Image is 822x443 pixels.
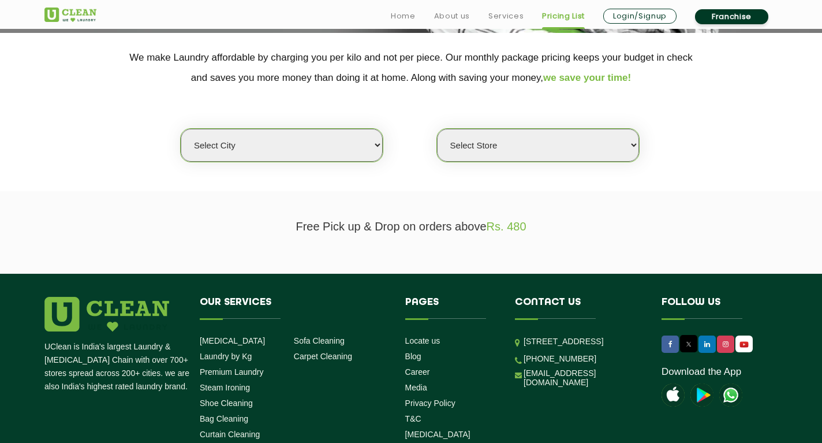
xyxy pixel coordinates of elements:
[719,384,742,407] img: UClean Laundry and Dry Cleaning
[662,297,763,319] h4: Follow us
[524,354,596,363] a: [PHONE_NUMBER]
[405,297,498,319] h4: Pages
[662,366,741,378] a: Download the App
[405,383,427,392] a: Media
[44,47,778,88] p: We make Laundry affordable by charging you per kilo and not per piece. Our monthly package pricin...
[690,384,713,407] img: playstoreicon.png
[405,414,421,423] a: T&C
[294,352,352,361] a: Carpet Cleaning
[200,414,248,423] a: Bag Cleaning
[200,336,265,345] a: [MEDICAL_DATA]
[391,9,416,23] a: Home
[44,297,169,332] img: logo.png
[200,297,388,319] h4: Our Services
[405,352,421,361] a: Blog
[405,367,430,377] a: Career
[405,336,440,345] a: Locate us
[603,9,677,24] a: Login/Signup
[488,9,524,23] a: Services
[695,9,768,24] a: Franchise
[434,9,470,23] a: About us
[44,8,96,22] img: UClean Laundry and Dry Cleaning
[200,383,250,392] a: Steam Ironing
[737,338,752,351] img: UClean Laundry and Dry Cleaning
[662,384,685,407] img: apple-icon.png
[524,335,644,348] p: [STREET_ADDRESS]
[44,220,778,233] p: Free Pick up & Drop on orders above
[200,399,253,408] a: Shoe Cleaning
[543,72,631,83] span: we save your time!
[515,297,644,319] h4: Contact us
[200,367,264,377] a: Premium Laundry
[524,368,644,387] a: [EMAIL_ADDRESS][DOMAIN_NAME]
[405,430,470,439] a: [MEDICAL_DATA]
[44,340,191,393] p: UClean is India's largest Laundry & [MEDICAL_DATA] Chain with over 700+ stores spread across 200+...
[200,352,252,361] a: Laundry by Kg
[200,430,260,439] a: Curtain Cleaning
[294,336,345,345] a: Sofa Cleaning
[487,220,526,233] span: Rs. 480
[405,399,455,408] a: Privacy Policy
[542,9,585,23] a: Pricing List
